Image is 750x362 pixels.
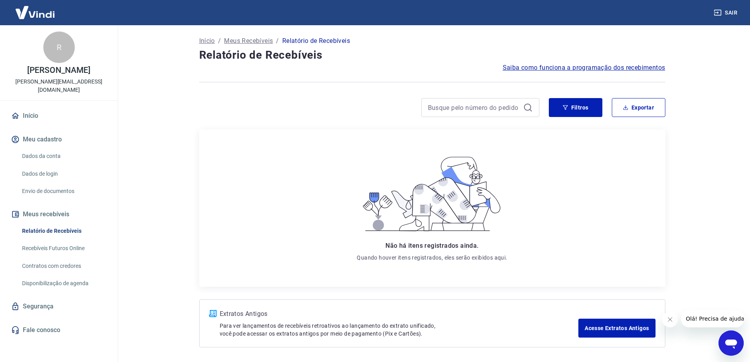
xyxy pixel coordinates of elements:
p: Quando houver itens registrados, eles serão exibidos aqui. [357,254,507,262]
button: Filtros [549,98,602,117]
a: Dados de login [19,166,108,182]
a: Fale conosco [9,321,108,339]
a: Relatório de Recebíveis [19,223,108,239]
h4: Relatório de Recebíveis [199,47,665,63]
a: Recebíveis Futuros Online [19,240,108,256]
img: Vindi [9,0,61,24]
span: Não há itens registrados ainda. [385,242,478,249]
p: [PERSON_NAME] [27,66,90,74]
a: Contratos com credores [19,258,108,274]
input: Busque pelo número do pedido [428,102,520,113]
p: / [276,36,279,46]
button: Sair [712,6,741,20]
p: Relatório de Recebíveis [282,36,350,46]
a: Envio de documentos [19,183,108,199]
a: Meus Recebíveis [224,36,273,46]
a: Segurança [9,298,108,315]
p: [PERSON_NAME][EMAIL_ADDRESS][DOMAIN_NAME] [6,78,111,94]
div: R [43,32,75,63]
span: Olá! Precisa de ajuda? [5,6,66,12]
a: Dados da conta [19,148,108,164]
img: ícone [209,310,217,317]
a: Saiba como funciona a programação dos recebimentos [503,63,665,72]
iframe: Fechar mensagem [662,312,678,327]
button: Meus recebíveis [9,206,108,223]
button: Meu cadastro [9,131,108,148]
a: Acesse Extratos Antigos [578,319,655,338]
a: Início [199,36,215,46]
a: Início [9,107,108,124]
a: Disponibilização de agenda [19,275,108,291]
button: Exportar [612,98,665,117]
p: Extratos Antigos [220,309,579,319]
iframe: Botão para abrir a janela de mensagens [719,330,744,356]
iframe: Mensagem da empresa [681,310,744,327]
p: Para ver lançamentos de recebíveis retroativos ao lançamento do extrato unificado, você pode aces... [220,322,579,338]
p: / [218,36,221,46]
